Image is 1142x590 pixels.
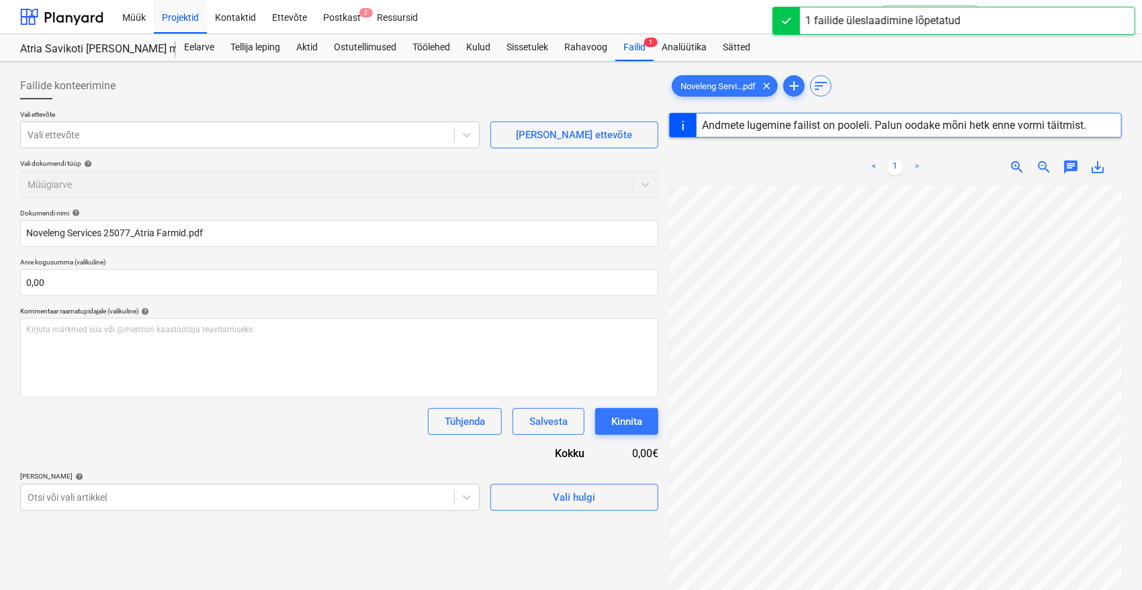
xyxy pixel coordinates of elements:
[445,413,485,430] div: Tühjenda
[484,446,607,461] div: Kokku
[20,472,480,481] div: [PERSON_NAME]
[222,34,288,61] a: Tellija leping
[69,209,80,217] span: help
[20,220,658,247] input: Dokumendi nimi
[138,307,149,315] span: help
[20,258,658,269] p: Arve kogusumma (valikuline)
[715,34,758,61] a: Sätted
[672,75,778,97] div: Noveleng Servi...pdf
[805,13,961,29] div: 1 failide üleslaadimine lõpetatud
[20,110,480,121] p: Vali ettevõte
[458,34,498,61] a: Kulud
[20,78,116,94] span: Failide konteerimine
[513,408,584,435] button: Salvesta
[866,159,882,175] a: Previous page
[1090,159,1106,175] span: save_alt
[428,408,502,435] button: Tühjenda
[20,269,658,296] input: Arve kogusumma (valikuline)
[611,413,642,430] div: Kinnita
[556,34,615,61] a: Rahavoog
[20,42,160,56] div: Atria Savikoti [PERSON_NAME] müüriremont
[498,34,556,61] a: Sissetulek
[516,126,632,144] div: [PERSON_NAME] ettevõte
[73,473,83,481] span: help
[758,78,775,94] span: clear
[529,413,568,430] div: Salvesta
[176,34,222,61] a: Eelarve
[20,159,658,168] div: Vali dokumendi tüüp
[786,78,802,94] span: add
[288,34,326,61] a: Aktid
[1036,159,1052,175] span: zoom_out
[909,159,925,175] a: Next page
[607,446,658,461] div: 0,00€
[644,38,658,47] span: 1
[672,81,764,91] span: Noveleng Servi...pdf
[490,484,658,511] button: Vali hulgi
[490,121,658,148] button: [PERSON_NAME] ettevõte
[887,159,904,175] a: Page 1 is your current page
[654,34,715,61] a: Analüütika
[1009,159,1025,175] span: zoom_in
[404,34,458,61] a: Töölehed
[702,119,1086,132] div: Andmete lugemine failist on pooleli. Palun oodake mõni hetk enne vormi täitmist.
[20,209,658,217] div: Dokumendi nimi
[359,8,373,17] span: 2
[326,34,404,61] a: Ostutellimused
[553,489,595,506] div: Vali hulgi
[813,78,829,94] span: sort
[1063,159,1079,175] span: chat
[615,34,654,61] div: Failid
[20,307,658,315] div: Kommentaar raamatupidajale (valikuline)
[615,34,654,61] a: Failid1
[595,408,658,435] button: Kinnita
[81,160,92,168] span: help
